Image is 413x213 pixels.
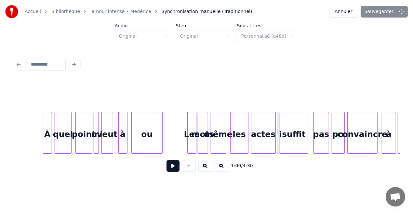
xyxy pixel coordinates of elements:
[51,8,80,15] a: Bibliothèque
[90,8,151,15] a: lamour intense • Médérice
[25,8,41,15] a: Accueil
[176,23,234,28] label: Stem
[115,23,173,28] label: Audio
[162,8,252,15] span: Synchronisation manuelle (Traditionnel)
[25,8,252,15] nav: breadcrumb
[5,5,18,18] img: youka
[386,187,405,207] a: Ouvrir le chat
[329,6,358,18] button: Annuler
[231,163,246,169] div: /
[231,163,241,169] span: 1:00
[237,23,299,28] label: Sous-titres
[243,163,253,169] span: 4:30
